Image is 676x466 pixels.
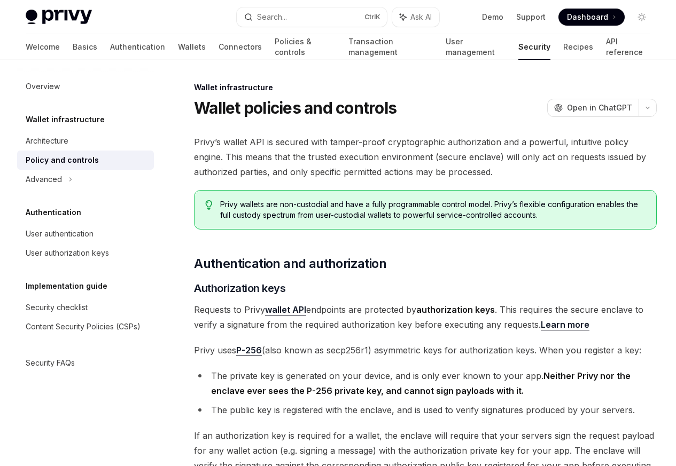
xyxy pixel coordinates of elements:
a: Policy and controls [17,151,154,170]
div: Advanced [26,173,62,186]
a: Security FAQs [17,353,154,373]
a: Authentication [110,34,165,60]
div: Security FAQs [26,357,75,369]
a: Dashboard [558,9,625,26]
span: Privy wallets are non-custodial and have a fully programmable control model. Privy’s flexible con... [220,199,646,220]
a: User authorization keys [17,243,154,263]
strong: authorization keys [416,304,495,315]
img: light logo [26,10,92,25]
span: Ctrl K [364,13,380,21]
button: Search...CtrlK [237,7,387,27]
a: User authentication [17,224,154,243]
button: Ask AI [392,7,439,27]
a: Demo [482,12,503,22]
li: The public key is registered with the enclave, and is used to verify signatures produced by your ... [194,402,657,417]
div: Security checklist [26,301,88,314]
button: Toggle dark mode [633,9,650,26]
a: Recipes [563,34,593,60]
a: Architecture [17,131,154,151]
button: Open in ChatGPT [547,99,639,117]
a: Learn more [541,319,589,330]
a: API reference [606,34,650,60]
div: User authorization keys [26,247,109,259]
a: Policies & controls [275,34,336,60]
a: Wallets [178,34,206,60]
a: Transaction management [348,34,433,60]
div: User authentication [26,227,94,240]
h5: Implementation guide [26,280,107,293]
svg: Tip [205,200,213,210]
a: Security [518,34,550,60]
li: The private key is generated on your device, and is only ever known to your app. [194,368,657,398]
div: Overview [26,80,60,93]
span: Open in ChatGPT [567,102,632,113]
span: Authentication and authorization [194,255,386,272]
span: Dashboard [567,12,608,22]
span: Privy uses (also known as secp256r1) asymmetric keys for authorization keys. When you register a ... [194,343,657,358]
span: Ask AI [410,12,432,22]
a: P-256 [236,345,262,356]
a: Welcome [26,34,60,60]
div: Search... [257,11,287,23]
div: Policy and controls [26,154,99,167]
a: Support [516,12,546,22]
a: Basics [73,34,97,60]
a: wallet API [265,304,306,315]
div: Wallet infrastructure [194,82,657,93]
h1: Wallet policies and controls [194,98,397,117]
a: Content Security Policies (CSPs) [17,317,154,336]
h5: Authentication [26,206,81,219]
div: Content Security Policies (CSPs) [26,320,141,333]
span: Privy’s wallet API is secured with tamper-proof cryptographic authorization and a powerful, intui... [194,135,657,179]
a: Connectors [219,34,262,60]
a: Overview [17,77,154,96]
a: User management [446,34,506,60]
span: Requests to Privy endpoints are protected by . This requires the secure enclave to verify a signa... [194,302,657,332]
h5: Wallet infrastructure [26,113,105,126]
div: Architecture [26,135,68,147]
span: Authorization keys [194,281,285,296]
a: Security checklist [17,298,154,317]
